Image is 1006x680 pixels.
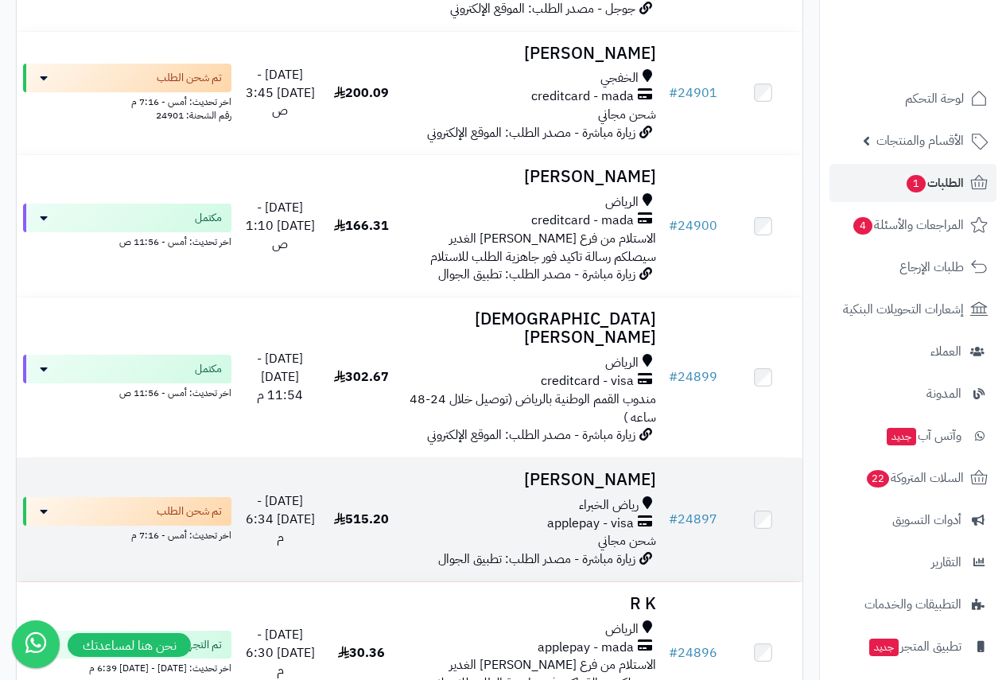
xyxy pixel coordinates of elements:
span: السلات المتروكة [865,467,964,489]
div: اخر تحديث: أمس - 7:16 م [23,92,231,109]
span: الطلبات [905,172,964,194]
span: 302.67 [334,367,389,387]
a: التقارير [829,543,996,581]
span: الرياض [605,354,639,372]
a: إشعارات التحويلات البنكية [829,290,996,328]
a: المدونة [829,375,996,413]
span: زيارة مباشرة - مصدر الطلب: تطبيق الجوال [438,265,635,284]
span: طلبات الإرجاع [899,256,964,278]
span: [DATE] - [DATE] 6:34 م [246,492,315,547]
span: [DATE] - [DATE] 11:54 م [257,349,303,405]
div: اخر تحديث: أمس - 11:56 ص [23,232,231,249]
a: العملاء [829,332,996,371]
span: creditcard - visa [541,372,634,391]
span: زيارة مباشرة - مصدر الطلب: الموقع الإلكتروني [427,425,635,445]
a: لوحة التحكم [829,80,996,118]
span: تم التجهيز [181,637,222,653]
a: تطبيق المتجرجديد [829,628,996,666]
span: جديد [869,639,899,656]
div: اخر تحديث: [DATE] - [DATE] 6:39 م [23,659,231,675]
span: الاستلام من فرع [PERSON_NAME] الغدير سيصلكم رسالة تاكيد فور جاهزية الطلب للاستلام [430,229,656,266]
span: وآتس آب [885,425,961,447]
span: تم شحن الطلب [157,503,222,519]
span: 515.20 [334,510,389,529]
span: 166.31 [334,216,389,235]
span: التطبيقات والخدمات [864,593,961,616]
span: 4 [853,217,872,235]
span: التقارير [931,551,961,573]
span: لوحة التحكم [905,87,964,110]
span: applepay - visa [547,515,634,533]
span: # [669,84,678,103]
span: # [669,216,678,235]
a: أدوات التسويق [829,501,996,539]
span: مكتمل [195,361,222,377]
span: رقم الشحنة: 24901 [156,108,231,122]
span: مكتمل [195,210,222,226]
span: الأقسام والمنتجات [876,130,964,152]
a: التطبيقات والخدمات [829,585,996,624]
span: # [669,367,678,387]
span: الرياض [605,193,639,212]
h3: [DEMOGRAPHIC_DATA][PERSON_NAME] [407,310,656,347]
h3: R K [407,595,656,613]
span: [DATE] - [DATE] 1:10 ص [246,198,315,254]
span: الخفجي [600,69,639,87]
span: الرياض [605,620,639,639]
span: إشعارات التحويلات البنكية [843,298,964,321]
span: 30.36 [338,643,385,663]
span: مندوب القمم الوطنية بالرياض (توصيل خلال 24-48 ساعه ) [410,390,656,427]
h3: [PERSON_NAME] [407,471,656,489]
a: السلات المتروكة22 [829,459,996,497]
span: رياض الخبراء [579,496,639,515]
span: [DATE] - [DATE] 3:45 ص [246,65,315,121]
span: شحن مجاني [598,105,656,124]
a: المراجعات والأسئلة4 [829,206,996,244]
span: العملاء [930,340,961,363]
div: اخر تحديث: أمس - 11:56 ص [23,383,231,400]
span: جديد [887,428,916,445]
span: المدونة [926,383,961,405]
span: زيارة مباشرة - مصدر الطلب: تطبيق الجوال [438,550,635,569]
h3: [PERSON_NAME] [407,168,656,186]
span: 1 [907,175,926,192]
span: تم شحن الطلب [157,70,222,86]
span: شحن مجاني [598,531,656,550]
span: تطبيق المتجر [868,635,961,658]
a: وآتس آبجديد [829,417,996,455]
span: creditcard - mada [531,212,634,230]
span: المراجعات والأسئلة [852,214,964,236]
span: 200.09 [334,84,389,103]
a: #24896 [669,643,717,663]
img: logo-2.png [898,45,991,78]
div: اخر تحديث: أمس - 7:16 م [23,526,231,542]
span: زيارة مباشرة - مصدر الطلب: الموقع الإلكتروني [427,123,635,142]
span: أدوات التسويق [892,509,961,531]
a: طلبات الإرجاع [829,248,996,286]
span: 22 [867,470,889,488]
span: applepay - mada [538,639,634,657]
a: #24899 [669,367,717,387]
span: creditcard - mada [531,87,634,106]
span: # [669,510,678,529]
h3: [PERSON_NAME] [407,45,656,63]
span: # [669,643,678,663]
a: #24900 [669,216,717,235]
a: #24901 [669,84,717,103]
a: الطلبات1 [829,164,996,202]
a: #24897 [669,510,717,529]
